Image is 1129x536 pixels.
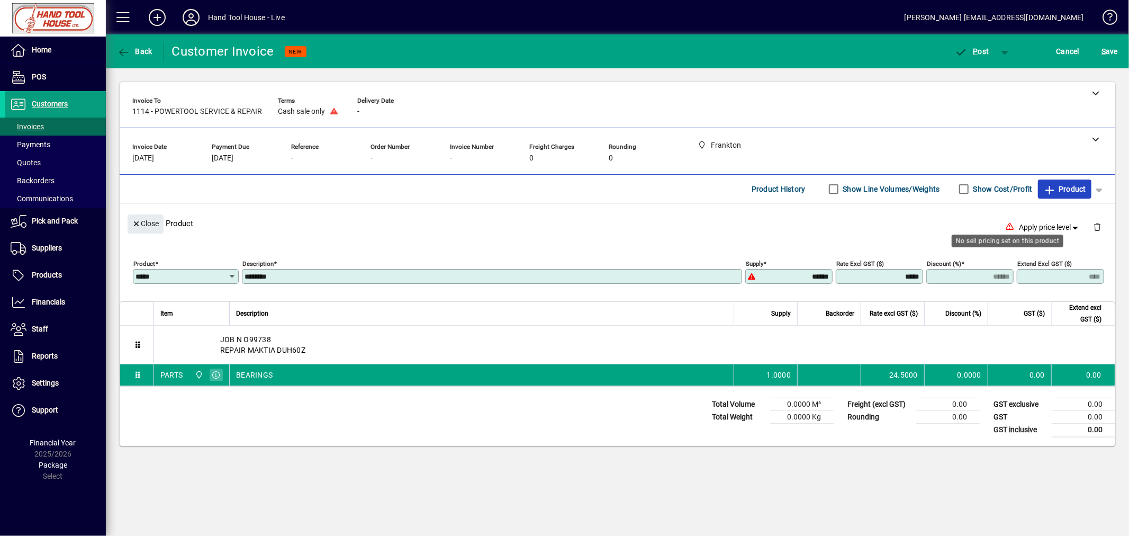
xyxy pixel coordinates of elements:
span: Communications [11,194,73,203]
span: GST ($) [1024,308,1045,319]
span: Supply [771,308,791,319]
div: Hand Tool House - Live [208,9,285,26]
span: Close [132,215,159,233]
span: 1.0000 [767,370,791,380]
span: Staff [32,325,48,333]
span: 1114 - POWERTOOL SERVICE & REPAIR [132,108,262,116]
td: 0.0000 Kg [770,410,834,423]
span: Financial Year [30,439,76,447]
td: 0.0000 M³ [770,398,834,410]
button: Apply price level [1015,218,1085,237]
span: [DATE] [132,154,154,163]
button: Save [1099,42,1121,61]
button: Delete [1085,215,1110,240]
td: Freight (excl GST) [842,398,916,410]
span: 0 [609,154,613,163]
span: ave [1101,43,1118,60]
button: Product History [747,180,810,199]
div: [PERSON_NAME] [EMAIL_ADDRESS][DOMAIN_NAME] [905,9,1084,26]
td: Total Volume [707,398,770,410]
a: Products [5,262,106,289]
span: - [371,154,373,163]
label: Show Cost/Profit [971,184,1033,194]
a: Quotes [5,154,106,172]
span: Frankton [192,369,204,381]
a: Pick and Pack [5,208,106,235]
span: Quotes [11,158,41,167]
a: Invoices [5,118,106,136]
span: S [1101,47,1106,56]
button: Add [140,8,174,27]
span: Reports [32,352,58,360]
span: Financials [32,298,65,306]
span: 0 [529,154,534,163]
span: - [450,154,452,163]
a: Suppliers [5,235,106,262]
td: GST [988,410,1052,423]
a: Staff [5,316,106,343]
span: Package [39,461,67,469]
a: Support [5,397,106,424]
span: Discount (%) [945,308,981,319]
span: Pick and Pack [32,217,78,225]
a: Settings [5,370,106,397]
span: Cash sale only [278,108,325,116]
td: Rounding [842,410,916,423]
mat-label: Description [242,260,274,267]
td: 0.00 [916,398,980,410]
span: Backorders [11,176,55,185]
td: 0.0000 [924,364,988,386]
span: Payments [11,140,50,149]
span: Suppliers [32,244,62,252]
td: 0.00 [1051,364,1115,386]
span: NEW [289,48,302,55]
td: 0.00 [916,410,980,423]
td: 0.00 [1052,423,1115,436]
span: Product [1043,181,1086,198]
span: Item [160,308,173,319]
button: Close [128,215,164,234]
span: Home [32,46,51,54]
mat-label: Supply [746,260,763,267]
span: Product History [752,181,806,198]
app-page-header-button: Back [106,42,164,61]
div: No sell pricing set on this product [952,235,1063,247]
td: 0.00 [1052,398,1115,410]
td: Total Weight [707,410,770,423]
td: GST exclusive [988,398,1052,410]
span: Rate excl GST ($) [870,308,918,319]
a: Payments [5,136,106,154]
div: PARTS [160,370,183,380]
a: Financials [5,289,106,316]
span: Description [236,308,268,319]
button: Post [950,42,995,61]
mat-label: Product [133,260,155,267]
button: Cancel [1054,42,1082,61]
span: Cancel [1056,43,1080,60]
mat-label: Rate excl GST ($) [836,260,884,267]
button: Profile [174,8,208,27]
td: GST inclusive [988,423,1052,436]
span: POS [32,73,46,81]
button: Product [1038,180,1091,199]
span: P [973,47,978,56]
app-page-header-button: Close [125,219,166,228]
span: Apply price level [1019,222,1081,233]
td: 0.00 [1052,410,1115,423]
span: - [291,154,293,163]
a: Knowledge Base [1095,2,1116,37]
span: BEARINGS [236,370,273,380]
mat-label: Extend excl GST ($) [1017,260,1072,267]
span: Backorder [826,308,854,319]
span: Settings [32,379,59,387]
a: POS [5,64,106,91]
span: Support [32,406,58,414]
a: Home [5,37,106,64]
td: 0.00 [988,364,1051,386]
a: Backorders [5,172,106,190]
span: ost [955,47,989,56]
button: Back [114,42,155,61]
span: [DATE] [212,154,233,163]
span: Extend excl GST ($) [1058,302,1101,325]
span: Customers [32,100,68,108]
